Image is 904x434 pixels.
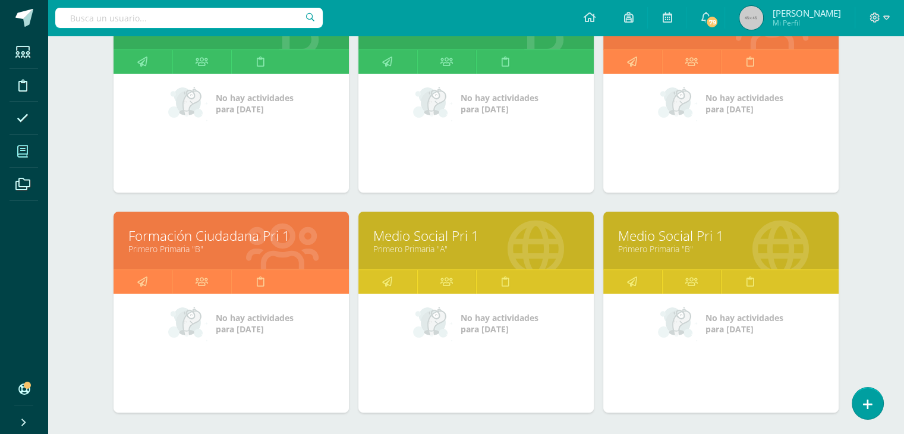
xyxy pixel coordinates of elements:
[618,227,824,245] a: Medio Social Pri 1
[168,86,207,121] img: no_activities_small.png
[772,7,840,19] span: [PERSON_NAME]
[772,18,840,28] span: Mi Perfil
[658,306,697,341] img: no_activities_small.png
[705,312,783,335] span: No hay actividades para [DATE]
[216,312,294,335] span: No hay actividades para [DATE]
[618,243,824,254] a: Primero Primaria "B"
[128,227,334,245] a: Formación Ciudadana Pri 1
[461,312,538,335] span: No hay actividades para [DATE]
[373,227,579,245] a: Medio Social Pri 1
[55,8,323,28] input: Busca un usuario...
[705,15,719,29] span: 79
[461,92,538,115] span: No hay actividades para [DATE]
[168,306,207,341] img: no_activities_small.png
[413,86,452,121] img: no_activities_small.png
[658,86,697,121] img: no_activities_small.png
[373,243,579,254] a: Primero Primaria "A"
[128,243,334,254] a: Primero Primaria "B"
[413,306,452,341] img: no_activities_small.png
[739,6,763,30] img: 45x45
[216,92,294,115] span: No hay actividades para [DATE]
[705,92,783,115] span: No hay actividades para [DATE]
